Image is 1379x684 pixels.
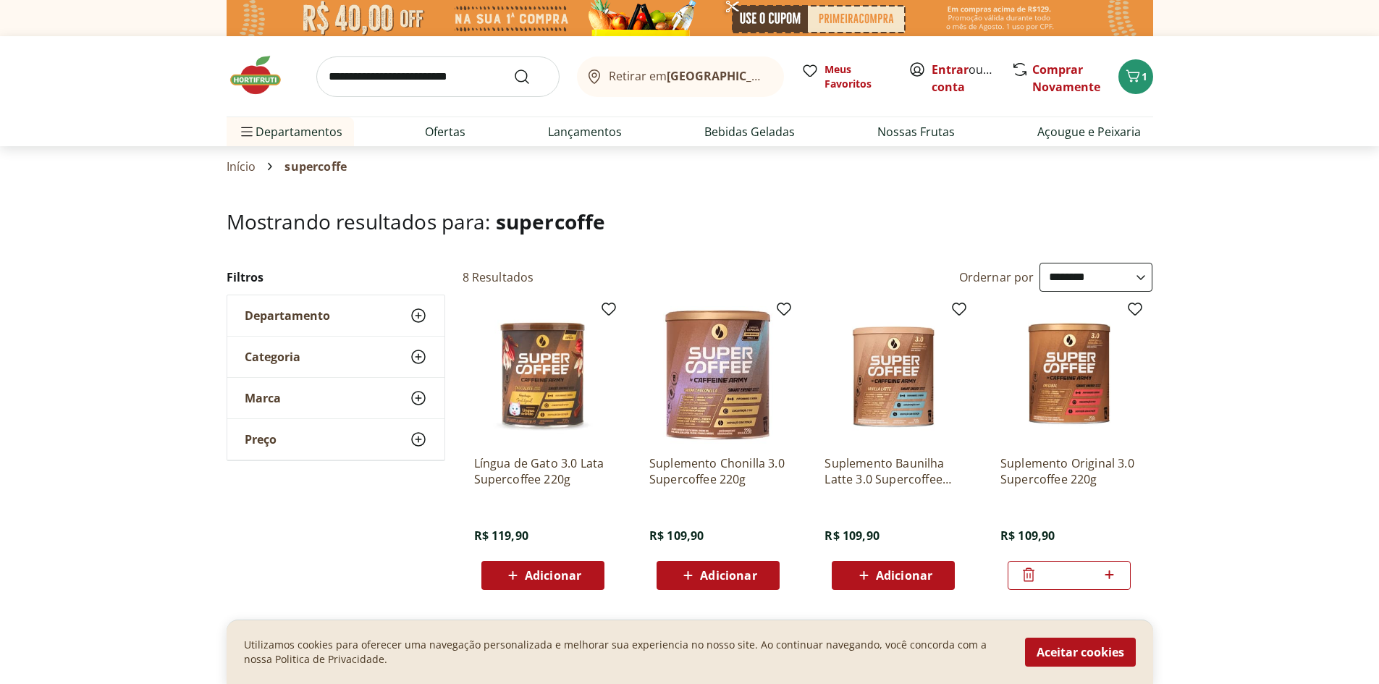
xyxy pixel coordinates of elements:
a: Suplemento Original 3.0 Supercoffee 220g [1000,455,1138,487]
a: Entrar [932,62,969,77]
button: Categoria [227,337,444,377]
span: R$ 109,90 [825,528,879,544]
span: Adicionar [700,570,756,581]
a: Suplemento Chonilla 3.0 Supercoffee 220g [649,455,787,487]
button: Aceitar cookies [1025,638,1136,667]
button: Menu [238,114,256,149]
img: Língua de Gato 3.0 Lata Supercoffee 220g [474,306,612,444]
span: Preço [245,432,277,447]
h2: Filtros [227,263,445,292]
span: 1 [1142,69,1147,83]
span: R$ 109,90 [649,528,704,544]
a: Lançamentos [548,123,622,140]
img: Suplemento Baunilha Latte 3.0 Supercoffee 220g [825,306,962,444]
button: Adicionar [657,561,780,590]
a: Bebidas Geladas [704,123,795,140]
b: [GEOGRAPHIC_DATA]/[GEOGRAPHIC_DATA] [667,68,911,84]
button: Carrinho [1118,59,1153,94]
h1: Mostrando resultados para: [227,210,1153,233]
span: R$ 119,90 [474,528,528,544]
a: Nossas Frutas [877,123,955,140]
p: Utilizamos cookies para oferecer uma navegação personalizada e melhorar sua experiencia no nosso ... [244,638,1008,667]
img: Suplemento Chonilla 3.0 Supercoffee 220g [649,306,787,444]
label: Ordernar por [959,269,1034,285]
span: supercoffe [496,208,606,235]
span: Categoria [245,350,300,364]
input: search [316,56,560,97]
button: Retirar em[GEOGRAPHIC_DATA]/[GEOGRAPHIC_DATA] [577,56,784,97]
span: R$ 109,90 [1000,528,1055,544]
a: Açougue e Peixaria [1037,123,1141,140]
button: Preço [227,419,444,460]
a: Ofertas [425,123,465,140]
span: supercoffe [284,160,347,173]
h2: 8 Resultados [463,269,534,285]
a: Comprar Novamente [1032,62,1100,95]
a: Criar conta [932,62,1011,95]
span: Marca [245,391,281,405]
img: Suplemento Original 3.0 Supercoffee 220g [1000,306,1138,444]
span: Departamento [245,308,330,323]
button: Adicionar [832,561,955,590]
a: Língua de Gato 3.0 Lata Supercoffee 220g [474,455,612,487]
button: Adicionar [481,561,604,590]
button: Departamento [227,295,444,336]
span: Adicionar [525,570,581,581]
a: Meus Favoritos [801,62,891,91]
img: Hortifruti [227,54,299,97]
button: Marca [227,378,444,418]
span: Adicionar [876,570,932,581]
span: Meus Favoritos [825,62,891,91]
span: ou [932,61,996,96]
a: Início [227,160,256,173]
button: Submit Search [513,68,548,85]
span: Departamentos [238,114,342,149]
span: Retirar em [609,69,769,83]
a: Suplemento Baunilha Latte 3.0 Supercoffee 220g [825,455,962,487]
